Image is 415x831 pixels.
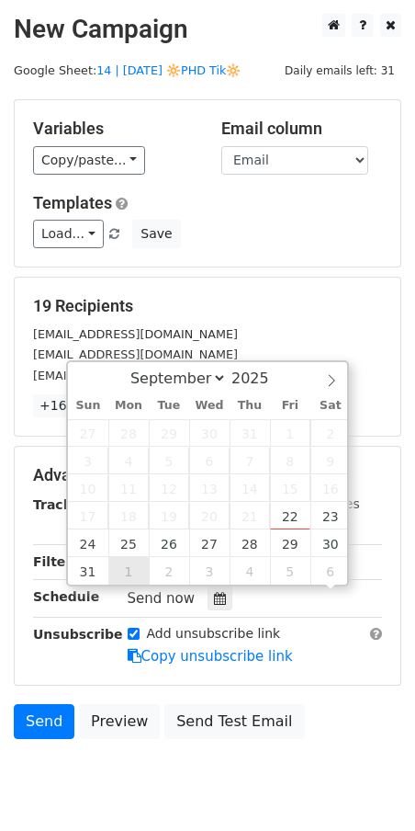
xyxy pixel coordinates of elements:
label: Add unsubscribe link [147,624,281,643]
span: August 18, 2025 [108,502,149,529]
a: +16 more [33,394,110,417]
span: August 26, 2025 [149,529,189,557]
button: Save [132,220,180,248]
span: July 30, 2025 [189,419,230,447]
span: September 3, 2025 [189,557,230,585]
span: August 16, 2025 [310,474,351,502]
strong: Unsubscribe [33,627,123,642]
span: August 19, 2025 [149,502,189,529]
h5: 19 Recipients [33,296,382,316]
span: August 28, 2025 [230,529,270,557]
span: August 17, 2025 [68,502,108,529]
a: Copy unsubscribe link [128,648,293,665]
span: September 5, 2025 [270,557,310,585]
span: August 9, 2025 [310,447,351,474]
span: August 2, 2025 [310,419,351,447]
span: September 4, 2025 [230,557,270,585]
strong: Tracking [33,497,95,512]
span: August 11, 2025 [108,474,149,502]
span: Mon [108,400,149,412]
input: Year [227,370,293,387]
span: July 29, 2025 [149,419,189,447]
span: August 12, 2025 [149,474,189,502]
span: August 29, 2025 [270,529,310,557]
span: August 23, 2025 [310,502,351,529]
small: [EMAIL_ADDRESS][DOMAIN_NAME] [33,369,238,382]
span: August 25, 2025 [108,529,149,557]
small: Google Sheet: [14,63,241,77]
span: Send now [128,590,196,607]
h5: Email column [221,119,382,139]
span: September 1, 2025 [108,557,149,585]
label: UTM Codes [287,495,359,514]
span: August 20, 2025 [189,502,230,529]
span: August 30, 2025 [310,529,351,557]
span: August 15, 2025 [270,474,310,502]
span: Sat [310,400,351,412]
span: August 1, 2025 [270,419,310,447]
a: Preview [79,704,160,739]
h2: New Campaign [14,14,401,45]
span: July 28, 2025 [108,419,149,447]
span: September 6, 2025 [310,557,351,585]
span: August 3, 2025 [68,447,108,474]
span: Daily emails left: 31 [278,61,401,81]
span: Wed [189,400,230,412]
span: August 14, 2025 [230,474,270,502]
a: Send [14,704,74,739]
a: Load... [33,220,104,248]
span: August 22, 2025 [270,502,310,529]
a: Daily emails left: 31 [278,63,401,77]
a: Templates [33,193,112,212]
span: August 7, 2025 [230,447,270,474]
small: [EMAIL_ADDRESS][DOMAIN_NAME] [33,327,238,341]
strong: Filters [33,554,80,569]
span: August 8, 2025 [270,447,310,474]
span: August 21, 2025 [230,502,270,529]
small: [EMAIL_ADDRESS][DOMAIN_NAME] [33,347,238,361]
h5: Advanced [33,465,382,485]
span: Thu [230,400,270,412]
span: Fri [270,400,310,412]
a: Copy/paste... [33,146,145,175]
a: 14 | [DATE] 🔆PHD Tik🔆 [96,63,241,77]
span: July 27, 2025 [68,419,108,447]
span: August 6, 2025 [189,447,230,474]
span: August 24, 2025 [68,529,108,557]
span: Tue [149,400,189,412]
iframe: Chat Widget [323,743,415,831]
span: August 4, 2025 [108,447,149,474]
span: September 2, 2025 [149,557,189,585]
a: Send Test Email [164,704,304,739]
h5: Variables [33,119,194,139]
span: August 31, 2025 [68,557,108,585]
span: July 31, 2025 [230,419,270,447]
strong: Schedule [33,589,99,604]
span: August 5, 2025 [149,447,189,474]
span: Sun [68,400,108,412]
span: August 13, 2025 [189,474,230,502]
span: August 27, 2025 [189,529,230,557]
span: August 10, 2025 [68,474,108,502]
